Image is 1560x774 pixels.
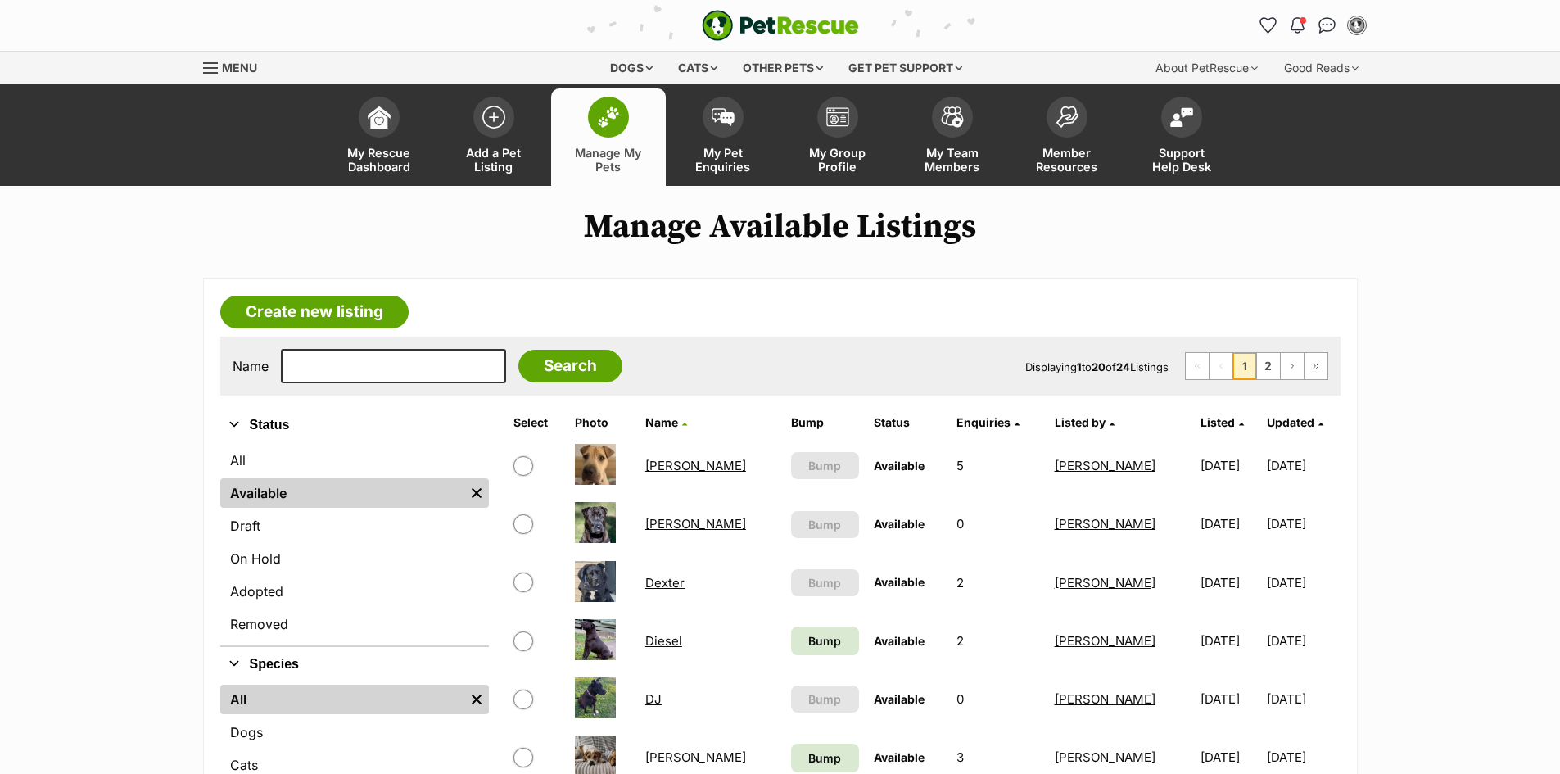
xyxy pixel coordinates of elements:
[1145,146,1219,174] span: Support Help Desk
[220,609,489,639] a: Removed
[1055,458,1155,473] a: [PERSON_NAME]
[220,685,464,714] a: All
[220,296,409,328] a: Create new listing
[1318,17,1336,34] img: chat-41dd97257d64d25036548639549fe6c8038ab92f7586957e7f3b1b290dea8141.svg
[322,88,436,186] a: My Rescue Dashboard
[780,88,895,186] a: My Group Profile
[1344,12,1370,38] button: My account
[599,52,664,84] div: Dogs
[950,554,1047,611] td: 2
[1349,17,1365,34] img: Lorraine Saunders profile pic
[1185,352,1328,380] nav: Pagination
[1255,12,1282,38] a: Favourites
[1010,88,1124,186] a: Member Resources
[1201,415,1235,429] span: Listed
[203,52,269,81] a: Menu
[518,350,622,382] input: Search
[1305,353,1327,379] a: Last page
[950,613,1047,669] td: 2
[916,146,989,174] span: My Team Members
[1194,437,1265,494] td: [DATE]
[645,749,746,765] a: [PERSON_NAME]
[1055,575,1155,591] a: [PERSON_NAME]
[950,496,1047,552] td: 0
[1267,554,1338,611] td: [DATE]
[791,511,859,538] button: Bump
[1281,353,1304,379] a: Next page
[1144,52,1269,84] div: About PetRescue
[801,146,875,174] span: My Group Profile
[808,516,841,533] span: Bump
[645,458,746,473] a: [PERSON_NAME]
[1267,437,1338,494] td: [DATE]
[1257,353,1280,379] a: Page 2
[1314,12,1341,38] a: Conversations
[808,749,841,767] span: Bump
[220,478,464,508] a: Available
[1194,613,1265,669] td: [DATE]
[222,61,257,75] span: Menu
[837,52,974,84] div: Get pet support
[874,750,925,764] span: Available
[1055,516,1155,532] a: [PERSON_NAME]
[1233,353,1256,379] span: Page 1
[482,106,505,129] img: add-pet-listing-icon-0afa8454b4691262ce3f59096e99ab1cd57d4a30225e0717b998d2c9b9846f56.svg
[1267,671,1338,727] td: [DATE]
[1201,415,1244,429] a: Listed
[645,415,687,429] a: Name
[645,516,746,532] a: [PERSON_NAME]
[808,690,841,708] span: Bump
[702,10,859,41] a: PetRescue
[1055,749,1155,765] a: [PERSON_NAME]
[731,52,834,84] div: Other pets
[1291,17,1304,34] img: notifications-46538b983faf8c2785f20acdc204bb7945ddae34d4c08c2a6579f10ce5e182be.svg
[368,106,391,129] img: dashboard-icon-eb2f2d2d3e046f16d808141f083e7271f6b2e854fb5c12c21221c1fb7104beca.svg
[874,692,925,706] span: Available
[712,108,735,126] img: pet-enquiries-icon-7e3ad2cf08bfb03b45e93fb7055b45f3efa6380592205ae92323e6603595dc1f.svg
[1055,633,1155,649] a: [PERSON_NAME]
[785,410,866,436] th: Bump
[1267,496,1338,552] td: [DATE]
[1267,415,1314,429] span: Updated
[808,574,841,591] span: Bump
[1170,107,1193,127] img: help-desk-icon-fdf02630f3aa405de69fd3d07c3f3aa587a6932b1a1747fa1d2bba05be0121f9.svg
[1092,360,1106,373] strong: 20
[950,437,1047,494] td: 5
[233,359,269,373] label: Name
[220,511,489,541] a: Draft
[1055,415,1106,429] span: Listed by
[1025,360,1169,373] span: Displaying to of Listings
[551,88,666,186] a: Manage My Pets
[645,575,685,591] a: Dexter
[507,410,567,436] th: Select
[791,744,859,772] a: Bump
[645,415,678,429] span: Name
[686,146,760,174] span: My Pet Enquiries
[342,146,416,174] span: My Rescue Dashboard
[826,107,849,127] img: group-profile-icon-3fa3cf56718a62981997c0bc7e787c4b2cf8bcc04b72c1350f741eb67cf2f40e.svg
[956,415,1020,429] a: Enquiries
[667,52,729,84] div: Cats
[464,685,489,714] a: Remove filter
[895,88,1010,186] a: My Team Members
[1210,353,1232,379] span: Previous page
[867,410,948,436] th: Status
[1055,415,1115,429] a: Listed by
[1273,52,1370,84] div: Good Reads
[702,10,859,41] img: logo-e224e6f780fb5917bec1dbf3a21bbac754714ae5b6737aabdf751b685950b380.svg
[220,446,489,475] a: All
[1116,360,1130,373] strong: 24
[791,686,859,713] button: Bump
[666,88,780,186] a: My Pet Enquiries
[1124,88,1239,186] a: Support Help Desk
[874,459,925,473] span: Available
[220,544,489,573] a: On Hold
[1255,12,1370,38] ul: Account quick links
[874,517,925,531] span: Available
[220,414,489,436] button: Status
[220,717,489,747] a: Dogs
[791,569,859,596] button: Bump
[572,146,645,174] span: Manage My Pets
[1267,415,1323,429] a: Updated
[645,691,662,707] a: DJ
